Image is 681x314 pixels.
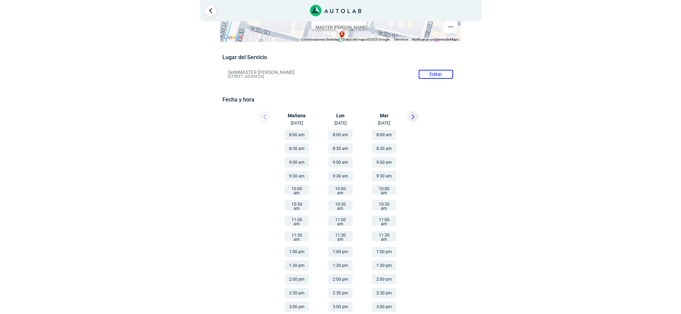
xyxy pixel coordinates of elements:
[328,157,353,167] button: 9:00 am
[285,260,309,271] button: 1:30 pm
[328,274,353,284] button: 2:00 pm
[372,185,396,195] button: 10:00 am
[285,216,309,226] button: 11:00 am
[310,7,361,13] a: Link al sitio de autolab
[372,200,396,210] button: 10:30 am
[372,157,396,167] button: 9:00 am
[285,200,309,210] button: 10:30 am
[328,231,353,241] button: 11:30 am
[372,143,396,154] button: 8:30 am
[372,171,396,181] button: 9:30 am
[285,274,309,284] button: 2:00 pm
[343,37,390,41] span: Datos del mapa ©2025 Google
[372,231,396,241] button: 11:30 am
[285,130,309,140] button: 8:00 am
[328,171,353,181] button: 9:30 am
[285,288,309,298] button: 2:30 pm
[372,302,396,312] button: 3:00 pm
[372,216,396,226] button: 11:00 am
[372,260,396,271] button: 1:30 pm
[285,247,309,257] button: 1:00 pm
[372,247,396,257] button: 1:00 pm
[328,143,353,154] button: 8:30 am
[222,54,459,61] h5: Lugar del Servicio
[285,157,309,167] button: 9:00 am
[328,185,353,195] button: 10:00 am
[285,171,309,181] button: 9:30 am
[328,130,353,140] button: 8:00 am
[328,216,353,226] button: 11:00 am
[285,143,309,154] button: 8:30 am
[372,288,396,298] button: 2:30 pm
[394,37,408,41] a: Términos (se abre en una nueva pestaña)
[413,37,459,41] a: Notificar un problema de Maps
[285,185,309,195] button: 10:00 am
[372,130,396,140] button: 8:00 am
[222,96,459,103] h5: Fecha y hora
[205,5,216,16] a: Ir al paso anterior
[222,33,245,42] img: Google
[341,31,343,37] span: e
[315,25,366,35] div: [STREET_ADDRESS]
[328,288,353,298] button: 2:30 pm
[328,260,353,271] button: 1:30 pm
[285,302,309,312] button: 3:00 pm
[444,20,458,34] button: Reducir
[328,302,353,312] button: 3:00 pm
[328,247,353,257] button: 1:00 pm
[301,37,339,42] button: Combinaciones de teclas
[285,231,309,241] button: 11:30 am
[328,200,353,210] button: 10:30 am
[315,25,366,30] b: MASTER [PERSON_NAME]
[222,33,245,42] a: Abre esta zona en Google Maps (se abre en una nueva ventana)
[351,7,368,23] button: Cerrar
[372,274,396,284] button: 2:00 pm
